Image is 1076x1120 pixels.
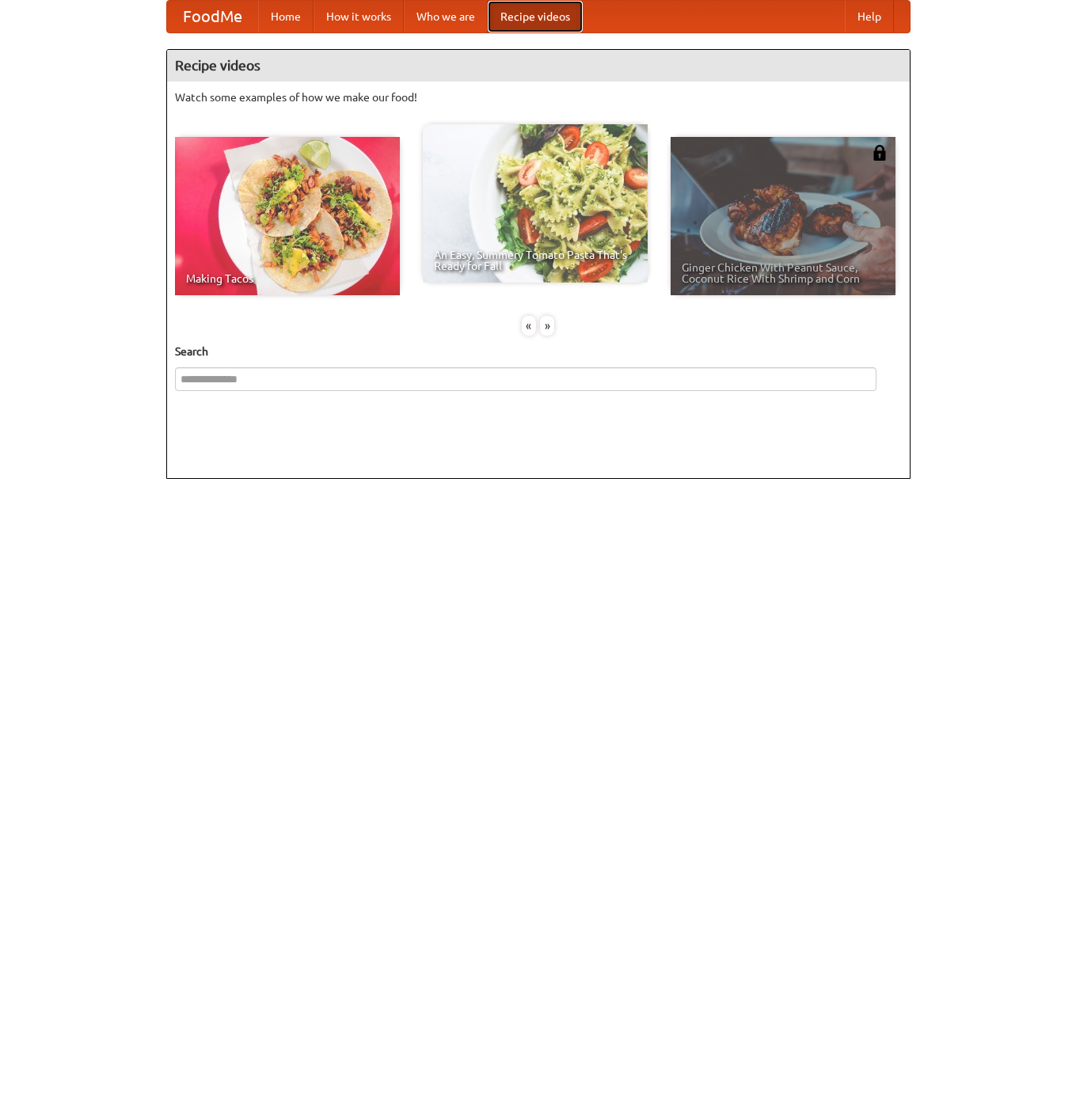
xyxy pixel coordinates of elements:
div: » [540,316,554,336]
a: Making Tacos [175,137,400,295]
a: Home [258,1,314,32]
div: « [522,316,536,336]
h4: Recipe videos [167,50,910,82]
span: An Easy, Summery Tomato Pasta That's Ready for Fall [434,249,637,271]
a: Who we are [404,1,488,32]
a: FoodMe [167,1,258,32]
a: Help [845,1,894,32]
a: An Easy, Summery Tomato Pasta That's Ready for Fall [423,124,648,283]
a: Recipe videos [488,1,583,32]
img: 483408.png [872,145,888,161]
h5: Search [175,344,902,359]
p: Watch some examples of how we make our food! [175,89,902,105]
span: Making Tacos [186,273,389,284]
a: How it works [314,1,404,32]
